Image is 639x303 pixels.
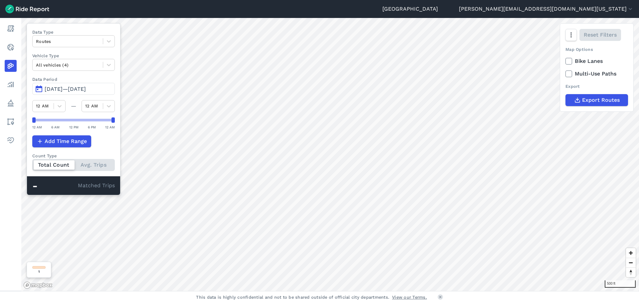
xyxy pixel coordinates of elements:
button: [DATE]—[DATE] [32,83,115,95]
button: Zoom out [626,258,636,267]
button: Reset bearing to north [626,267,636,277]
div: — [66,102,82,110]
span: Export Routes [582,96,620,104]
button: [PERSON_NAME][EMAIL_ADDRESS][DOMAIN_NAME][US_STATE] [459,5,634,13]
a: Mapbox logo [23,281,53,289]
canvas: Map [21,18,639,291]
div: 12 AM [32,124,42,130]
div: Export [565,83,628,89]
div: 500 ft [605,280,636,288]
img: Ride Report [5,5,49,13]
a: Realtime [5,41,17,53]
button: Add Time Range [32,135,91,147]
label: Data Type [32,29,115,35]
div: 12 PM [69,124,79,130]
button: Export Routes [565,94,628,106]
span: Add Time Range [45,137,87,145]
div: Matched Trips [27,176,120,195]
a: [GEOGRAPHIC_DATA] [382,5,438,13]
label: Multi-Use Paths [565,70,628,78]
span: Reset Filters [584,31,617,39]
button: Zoom in [626,248,636,258]
div: 12 AM [105,124,115,130]
a: Areas [5,116,17,128]
div: Count Type [32,153,115,159]
a: Analyze [5,78,17,90]
div: Map Options [565,46,628,53]
div: - [32,182,78,190]
div: 6 AM [51,124,60,130]
span: [DATE]—[DATE] [45,86,86,92]
label: Vehicle Type [32,53,115,59]
a: Health [5,134,17,146]
a: Policy [5,97,17,109]
label: Data Period [32,76,115,82]
a: Heatmaps [5,60,17,72]
a: Report [5,23,17,35]
a: View our Terms. [392,294,427,300]
button: Reset Filters [579,29,621,41]
label: Bike Lanes [565,57,628,65]
div: 6 PM [88,124,96,130]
